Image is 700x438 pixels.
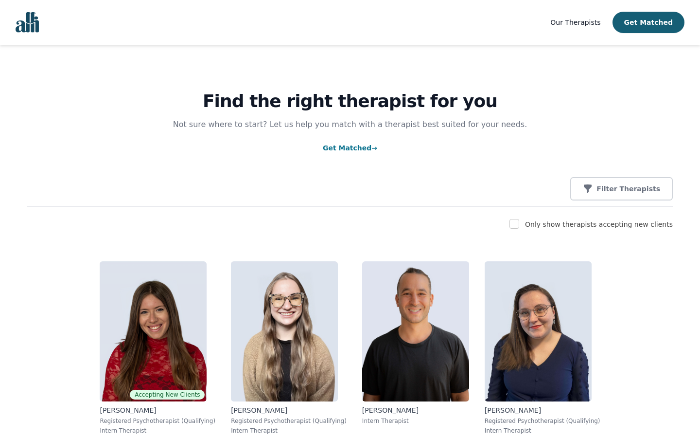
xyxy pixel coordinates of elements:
label: Only show therapists accepting new clients [525,220,673,228]
img: alli logo [16,12,39,33]
a: Our Therapists [550,17,600,28]
img: Vanessa_McCulloch [485,261,592,401]
p: Registered Psychotherapist (Qualifying) [485,417,600,425]
button: Get Matched [612,12,684,33]
span: → [371,144,377,152]
img: Alisha_Levine [100,261,207,401]
span: Accepting New Clients [130,390,205,400]
img: Faith_Woodley [231,261,338,401]
p: [PERSON_NAME] [485,405,600,415]
p: Intern Therapist [100,427,215,435]
p: Registered Psychotherapist (Qualifying) [231,417,347,425]
p: Intern Therapist [231,427,347,435]
p: Not sure where to start? Let us help you match with a therapist best suited for your needs. [163,119,537,130]
p: Intern Therapist [362,417,469,425]
p: [PERSON_NAME] [362,405,469,415]
p: Registered Psychotherapist (Qualifying) [100,417,215,425]
p: [PERSON_NAME] [231,405,347,415]
p: Filter Therapists [596,184,660,194]
a: Get Matched [323,144,377,152]
h1: Find the right therapist for you [27,91,673,111]
span: Our Therapists [550,18,600,26]
button: Filter Therapists [570,177,673,201]
p: [PERSON_NAME] [100,405,215,415]
p: Intern Therapist [485,427,600,435]
img: Kavon_Banejad [362,261,469,401]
